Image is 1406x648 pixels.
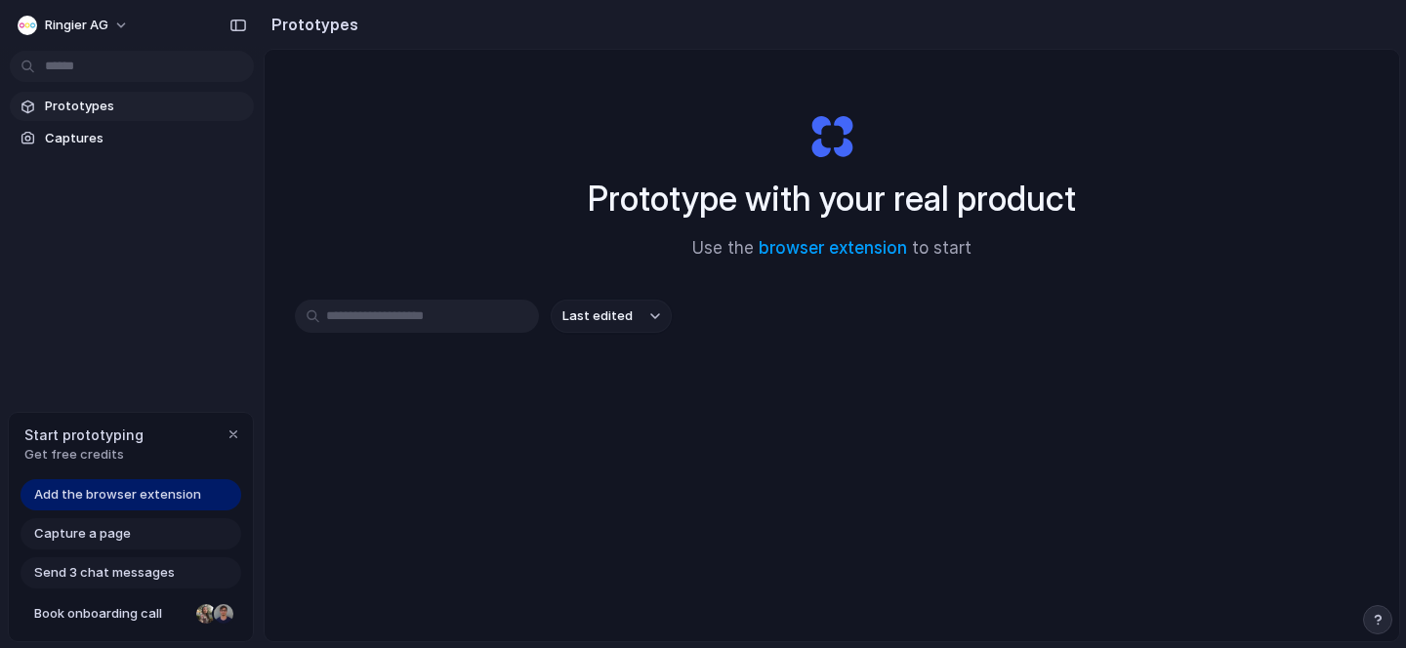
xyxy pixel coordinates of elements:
span: Capture a page [34,524,131,544]
h1: Prototype with your real product [588,173,1076,224]
span: Send 3 chat messages [34,563,175,583]
span: Start prototyping [24,425,144,445]
span: Prototypes [45,97,246,116]
span: Book onboarding call [34,604,188,624]
a: Book onboarding call [21,598,241,629]
a: browser extension [759,238,907,258]
div: Christian Iacullo [212,602,235,626]
span: Use the to start [692,236,972,262]
span: Last edited [562,306,633,326]
span: Ringier AG [45,16,108,35]
button: Ringier AG [10,10,139,41]
div: Nicole Kubica [194,602,218,626]
span: Get free credits [24,445,144,465]
span: Add the browser extension [34,485,201,505]
button: Last edited [551,300,672,333]
a: Captures [10,124,254,153]
a: Prototypes [10,92,254,121]
h2: Prototypes [264,13,358,36]
span: Captures [45,129,246,148]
